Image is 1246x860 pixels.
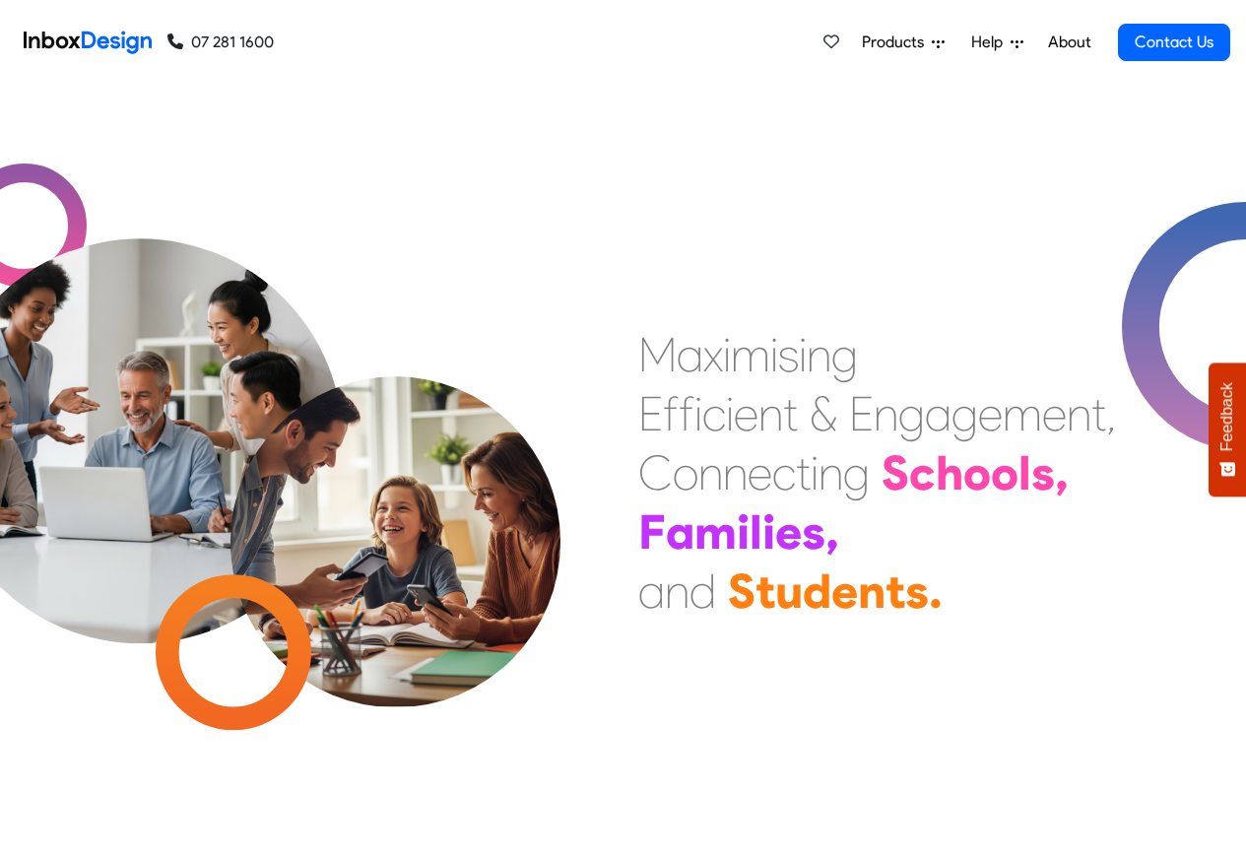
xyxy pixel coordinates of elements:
div: C [638,443,673,502]
div: n [723,443,748,502]
div: S [882,443,909,502]
div: s [778,325,799,384]
div: c [702,384,726,443]
div: i [723,325,731,384]
div: E [638,384,663,443]
div: M [638,325,677,384]
div: F [638,502,666,562]
div: i [737,502,750,562]
div: a [925,384,951,443]
div: g [898,384,925,443]
div: e [734,384,758,443]
div: a [638,562,665,621]
div: m [1003,384,1042,443]
div: e [748,443,772,502]
div: t [755,562,775,621]
div: c [909,443,936,502]
div: S [728,562,755,621]
div: g [951,384,978,443]
div: i [811,443,819,502]
div: t [1091,384,1106,443]
div: t [885,562,905,621]
div: n [698,443,723,502]
a: Help [963,23,1031,62]
button: Feedback - Show survey [1209,363,1246,496]
div: e [775,502,802,562]
div: n [807,325,831,384]
div: e [831,562,858,621]
div: , [1055,443,1069,502]
div: x [703,325,723,384]
div: n [665,562,689,621]
div: E [849,384,874,443]
div: i [726,384,734,443]
div: t [796,443,811,502]
div: f [663,384,679,443]
div: d [803,562,831,621]
div: m [694,502,737,562]
div: n [1067,384,1091,443]
div: g [843,443,870,502]
div: d [689,562,716,621]
div: & [810,384,837,443]
div: n [819,443,843,502]
div: i [799,325,807,384]
div: e [978,384,1003,443]
a: Contact Us [1118,24,1230,61]
div: e [1042,384,1067,443]
span: Feedback [1218,382,1236,451]
div: o [991,443,1018,502]
div: s [905,562,929,621]
a: About [1042,23,1096,62]
div: n [858,562,885,621]
div: o [673,443,698,502]
div: g [831,325,858,384]
div: . [929,562,943,621]
div: , [825,502,839,562]
div: l [750,502,762,562]
div: i [694,384,702,443]
a: 07 281 1600 [167,31,274,54]
div: a [677,325,703,384]
div: , [1106,384,1116,443]
div: h [936,443,963,502]
a: Products [854,23,952,62]
div: Maximising Efficient & Engagement, Connecting Schools, Families, and Students. [638,325,1116,621]
div: t [783,384,798,443]
span: Help [971,31,1011,54]
div: a [666,502,694,562]
div: o [963,443,991,502]
span: Products [862,31,932,54]
div: c [772,443,796,502]
div: f [679,384,694,443]
div: s [1031,443,1055,502]
div: s [802,502,825,562]
div: i [762,502,775,562]
img: parents_with_child.png [189,295,602,707]
div: n [758,384,783,443]
div: l [1018,443,1031,502]
div: n [874,384,898,443]
div: u [775,562,803,621]
div: i [770,325,778,384]
div: m [731,325,770,384]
